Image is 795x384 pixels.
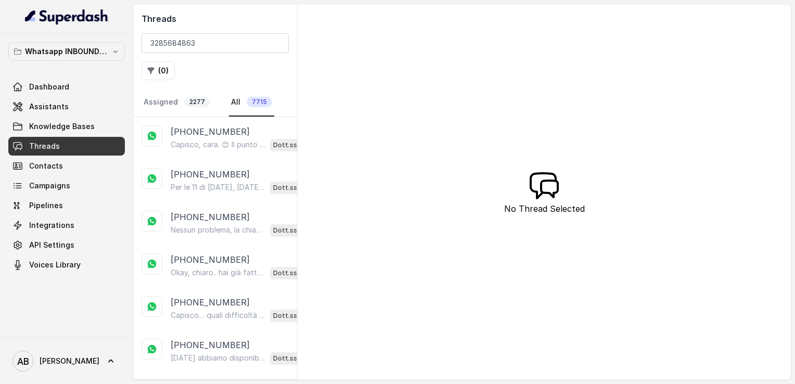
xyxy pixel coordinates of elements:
[8,255,125,274] a: Voices Library
[29,141,60,151] span: Threads
[29,260,81,270] span: Voices Library
[29,220,74,231] span: Integrations
[273,353,315,364] p: Dott.ssa [PERSON_NAME] AI
[171,339,250,351] p: [PHONE_NUMBER]
[8,42,125,61] button: Whatsapp INBOUND Workspace
[8,216,125,235] a: Integrations
[171,168,250,181] p: [PHONE_NUMBER]
[17,356,29,367] text: AB
[171,353,266,363] p: [DATE] abbiamo disponibilità dalle 14:20 alle 19:00. A che ora esattamente ti andrebbe bene esser...
[142,88,289,117] nav: Tabs
[184,97,210,107] span: 2277
[504,202,585,215] p: No Thread Selected
[25,45,108,58] p: Whatsapp INBOUND Workspace
[29,82,69,92] span: Dashboard
[8,347,125,376] a: [PERSON_NAME]
[171,182,266,193] p: Per le 11 di [DATE], [DATE], purtroppo non c’è disponibilità. Posso offrirti alle 14:20 o alle 14...
[8,78,125,96] a: Dashboard
[171,310,266,321] p: Capisco… quali difficoltà hai riscontrato nel seguire queste diete?
[142,61,175,80] button: (0)
[8,176,125,195] a: Campaigns
[171,139,266,150] p: Capisco, cara. 😊 Il punto è che il percorso è sempre personalizzato, quindi non c’è un prezzo fis...
[8,117,125,136] a: Knowledge Bases
[171,211,250,223] p: [PHONE_NUMBER]
[142,33,289,53] input: Search by Call ID or Phone Number
[40,356,99,366] span: [PERSON_NAME]
[29,181,70,191] span: Campaigns
[8,137,125,156] a: Threads
[247,97,272,107] span: 7715
[142,88,212,117] a: Assigned2277
[8,196,125,215] a: Pipelines
[142,12,289,25] h2: Threads
[171,267,266,278] p: Okay, chiaro.. hai già fatto un grande percorso con il bypass e perso 30 kg, complimenti! Dimmi, ...
[273,268,315,278] p: Dott.ssa [PERSON_NAME] AI
[8,97,125,116] a: Assistants
[273,225,315,236] p: Dott.ssa [PERSON_NAME] AI
[171,125,250,138] p: [PHONE_NUMBER]
[8,236,125,254] a: API Settings
[273,311,315,321] p: Dott.ssa [PERSON_NAME] AI
[29,200,63,211] span: Pipelines
[29,161,63,171] span: Contacts
[171,253,250,266] p: [PHONE_NUMBER]
[171,225,266,235] p: Nessun problema, la chiamata può essere fatta nel giorno e all’orario che preferisci. Dimmi quand...
[273,183,315,193] p: Dott.ssa [PERSON_NAME] AI
[29,101,69,112] span: Assistants
[171,296,250,309] p: [PHONE_NUMBER]
[273,140,315,150] p: Dott.ssa [PERSON_NAME] AI
[8,157,125,175] a: Contacts
[29,121,95,132] span: Knowledge Bases
[229,88,274,117] a: All7715
[29,240,74,250] span: API Settings
[25,8,109,25] img: light.svg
